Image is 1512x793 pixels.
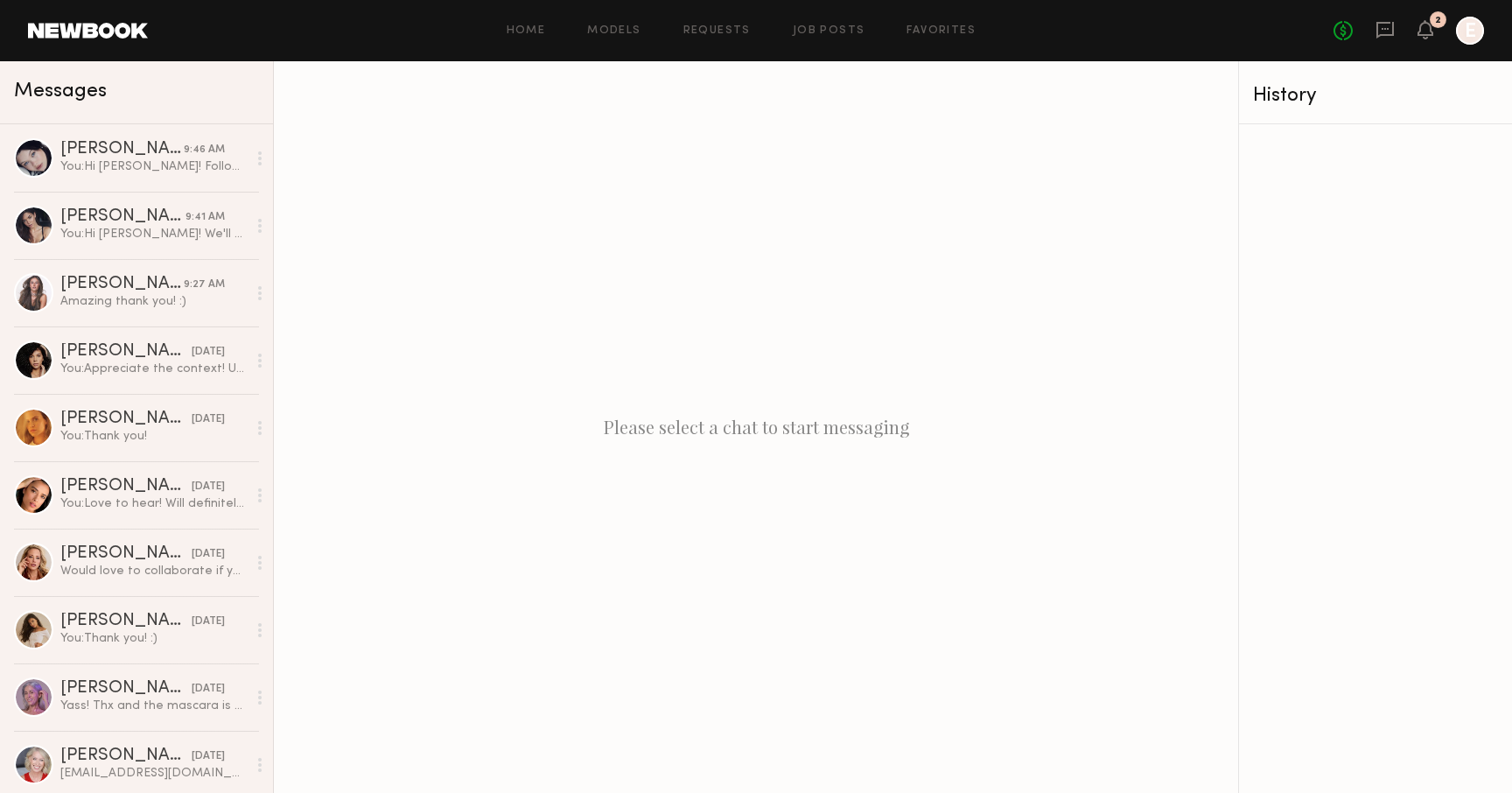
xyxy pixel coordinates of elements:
div: [PERSON_NAME] [60,208,185,226]
div: [PERSON_NAME] [60,411,192,428]
div: [DATE] [192,344,225,361]
div: [PERSON_NAME] [60,545,192,563]
a: Job Posts [793,25,865,37]
div: You: Love to hear! Will definitely be in touch :) [60,495,247,512]
span: Messages [14,81,107,102]
div: [DATE] [192,411,225,428]
div: You: Hi [PERSON_NAME]! We'll be sending your products out [DATE] along with your agreement. Can y... [60,226,247,242]
div: [DATE] [192,479,225,495]
div: 2 [1435,16,1441,25]
div: You: Thank you! [60,428,247,445]
div: [EMAIL_ADDRESS][DOMAIN_NAME] [60,765,247,782]
a: Home [507,25,546,37]
div: [PERSON_NAME] [60,680,192,698]
div: [PERSON_NAME] [60,478,192,495]
div: You: Appreciate the context! Unfortunately this won't work for our UGC program but if anything ch... [60,361,247,377]
a: Favorites [906,25,976,37]
div: [DATE] [192,748,225,765]
div: [PERSON_NAME] [60,747,192,765]
div: [PERSON_NAME] [60,276,184,293]
div: [DATE] [192,614,225,630]
div: History [1253,86,1498,106]
div: You: Thank you! :) [60,630,247,647]
div: [DATE] [192,546,225,563]
div: [DATE] [192,681,225,698]
a: Models [587,25,640,37]
div: 9:27 AM [184,277,225,293]
div: [PERSON_NAME] [60,343,192,361]
div: Yass! Thx and the mascara is outstanding, of course! [60,698,247,714]
a: Requests [683,25,751,37]
div: 9:41 AM [185,209,225,226]
div: 9:46 AM [184,142,225,158]
div: Would love to collaborate if you’re still looking [60,563,247,579]
a: E [1456,17,1484,45]
div: You: Hi [PERSON_NAME]! Following up on your agreement and revised content [60,158,247,175]
div: [PERSON_NAME] [60,141,184,158]
div: [PERSON_NAME] [60,613,192,630]
div: Amazing thank you! :) [60,293,247,310]
div: Please select a chat to start messaging [274,61,1238,793]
